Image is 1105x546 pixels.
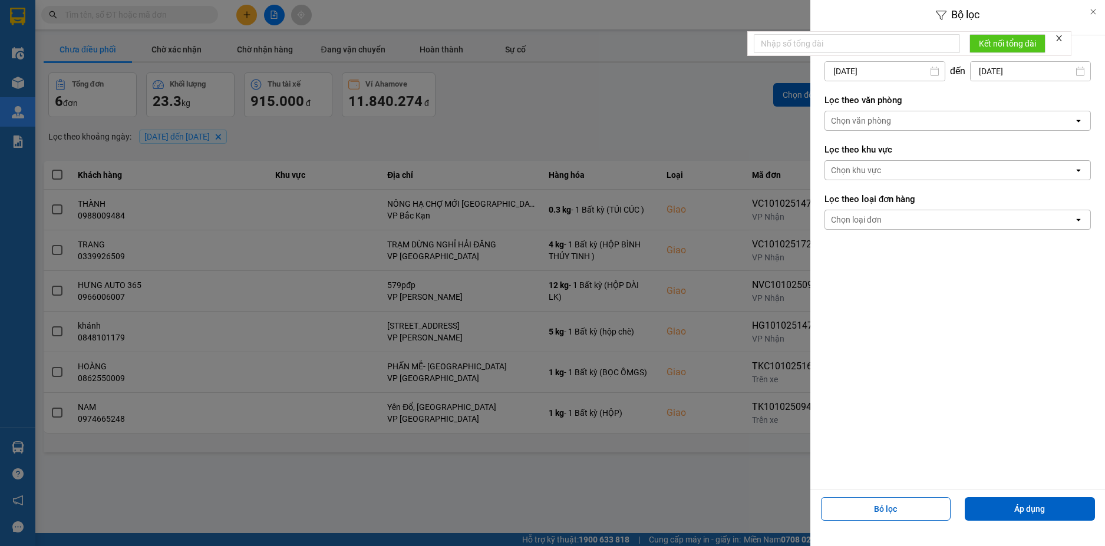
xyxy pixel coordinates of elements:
[971,62,1090,81] input: Select a date.
[1074,116,1083,125] svg: open
[1055,34,1063,42] span: close
[965,497,1095,521] button: Áp dụng
[1074,215,1083,224] svg: open
[1074,166,1083,175] svg: open
[951,8,979,21] span: Bộ lọc
[831,164,881,176] div: Chọn khu vực
[754,34,960,53] input: Nhập số tổng đài
[831,115,891,127] div: Chọn văn phòng
[824,144,1091,155] label: Lọc theo khu vực
[969,34,1045,53] button: Kết nối tổng đài
[825,62,945,81] input: Select a date.
[979,37,1036,50] span: Kết nối tổng đài
[945,65,970,77] div: đến
[821,497,951,521] button: Bỏ lọc
[824,94,1091,106] label: Lọc theo văn phòng
[824,193,1091,205] label: Lọc theo loại đơn hàng
[831,214,882,226] div: Chọn loại đơn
